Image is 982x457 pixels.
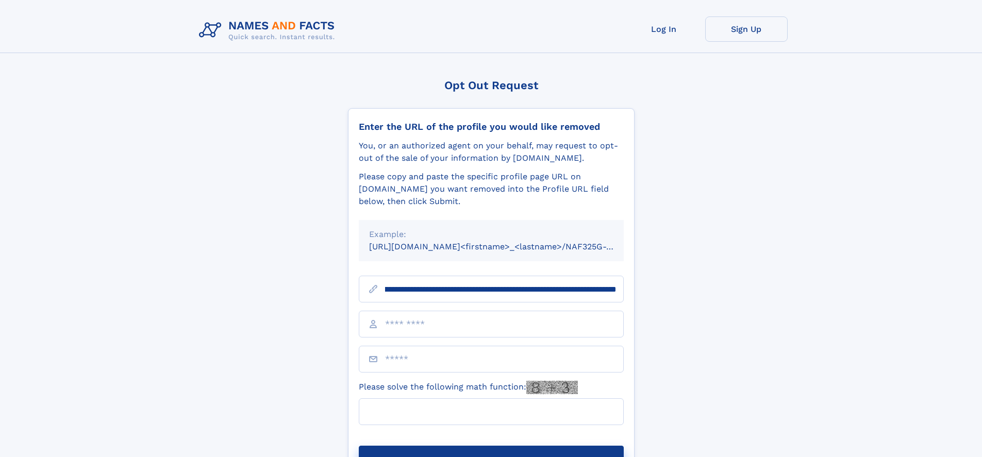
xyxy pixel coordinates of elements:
[369,228,613,241] div: Example:
[359,121,624,132] div: Enter the URL of the profile you would like removed
[623,16,705,42] a: Log In
[359,171,624,208] div: Please copy and paste the specific profile page URL on [DOMAIN_NAME] you want removed into the Pr...
[359,140,624,164] div: You, or an authorized agent on your behalf, may request to opt-out of the sale of your informatio...
[705,16,788,42] a: Sign Up
[359,381,578,394] label: Please solve the following math function:
[195,16,343,44] img: Logo Names and Facts
[369,242,643,251] small: [URL][DOMAIN_NAME]<firstname>_<lastname>/NAF325G-xxxxxxxx
[348,79,635,92] div: Opt Out Request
